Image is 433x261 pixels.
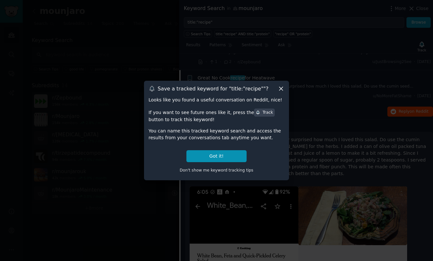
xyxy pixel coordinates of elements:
[149,108,284,123] div: If you want to see future ones like it, press the button to track this keyword!
[180,168,253,172] span: Don't show me keyword tracking tips
[149,97,284,103] div: Looks like you found a useful conversation on Reddit, nice!
[149,128,284,141] div: You can name this tracked keyword search and access the results from your conversations tab anyti...
[158,85,269,92] h3: Save a tracked keyword for " title:"recipe" "?
[186,150,247,162] button: Got it!
[256,110,273,116] div: Track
